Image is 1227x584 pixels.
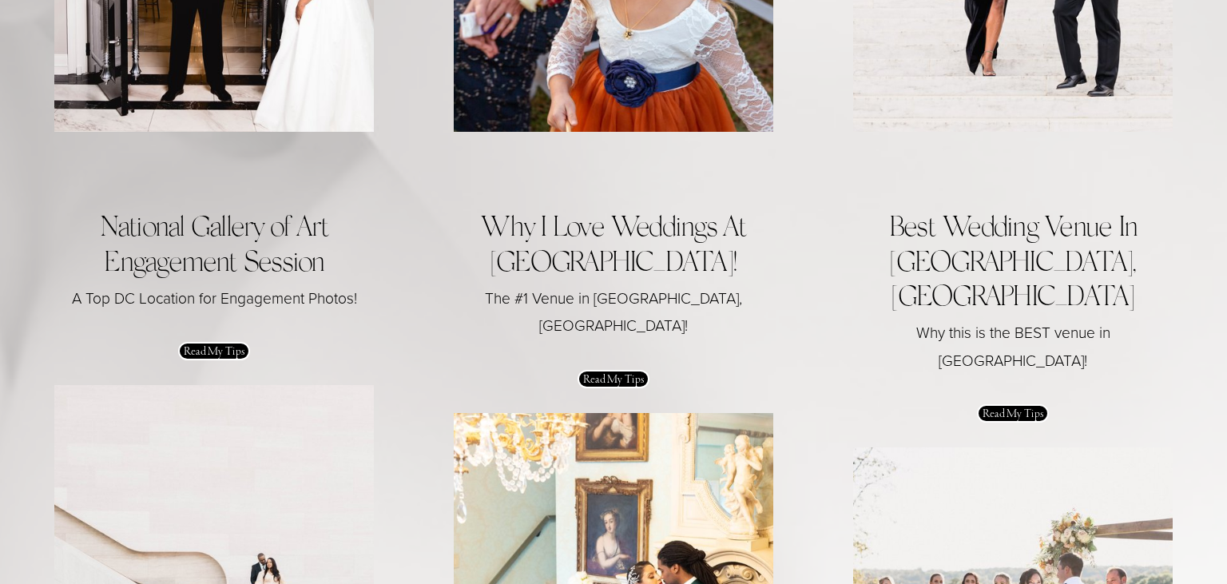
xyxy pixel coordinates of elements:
p: Why this is the BEST venue in [GEOGRAPHIC_DATA]! [853,319,1173,374]
p: The #1 Venue in [GEOGRAPHIC_DATA], [GEOGRAPHIC_DATA]! [454,284,773,340]
h2: National Gallery of Art Engagement Session [54,212,374,281]
a: Read My Tips [178,342,250,360]
h2: Best Wedding Venue In [GEOGRAPHIC_DATA], [GEOGRAPHIC_DATA] [853,212,1173,316]
a: Read My Tips [977,404,1049,423]
a: Read My Tips [578,370,649,388]
h2: Why I Love Weddings At [GEOGRAPHIC_DATA]! [454,212,773,281]
p: A Top DC Location for Engagement Photos! [54,284,374,312]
